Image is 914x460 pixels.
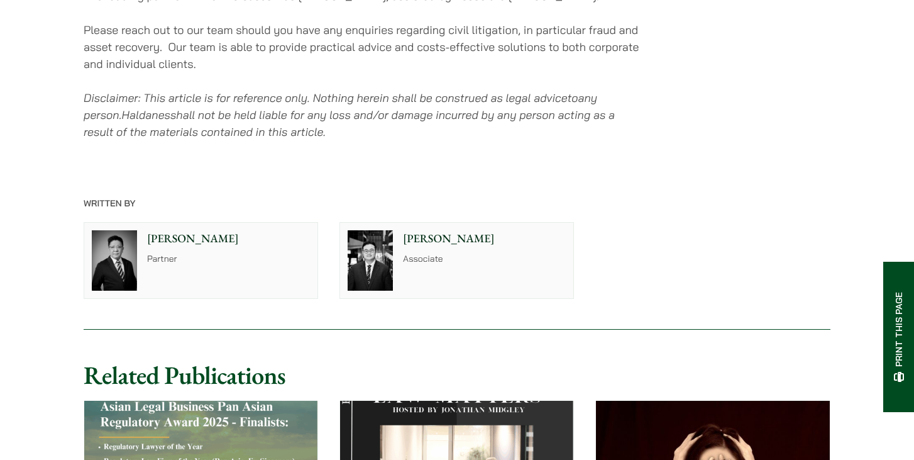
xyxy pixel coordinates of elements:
em: to [568,91,578,105]
p: Associate [403,252,566,266]
em: shall not be held liable for any loss and/or damage incurred by any person acting as a result of ... [84,108,615,139]
a: [PERSON_NAME] Associate [339,222,574,299]
p: Please reach out to our team should you have any enquiries regarding civil litigation, in particu... [84,21,644,72]
em: Disclaimer: This article is for reference only. Nothing herein shall be construed as legal advice [84,91,568,105]
p: Partner [147,252,310,266]
em: any person. [84,91,597,122]
p: [PERSON_NAME] [147,230,310,247]
p: Written By [84,198,830,209]
em: Haldanes [122,108,170,122]
p: [PERSON_NAME] [403,230,566,247]
h2: Related Publications [84,360,830,390]
a: [PERSON_NAME] Partner [84,222,318,299]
